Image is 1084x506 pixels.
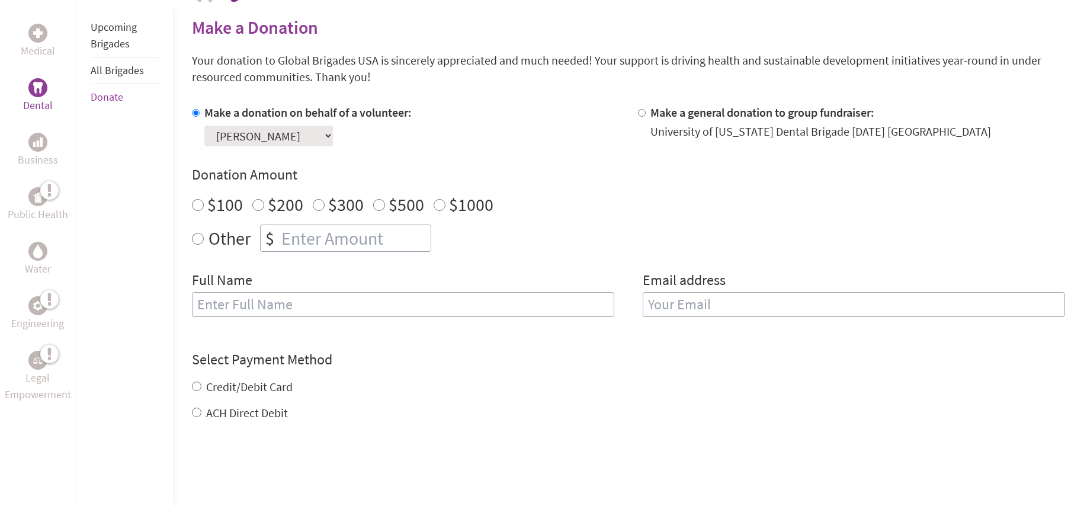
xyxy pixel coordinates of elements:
img: Medical [33,28,43,38]
div: Dental [28,78,47,97]
label: $100 [207,193,243,216]
a: Legal EmpowermentLegal Empowerment [2,351,73,403]
label: Make a donation on behalf of a volunteer: [204,105,412,120]
p: Water [25,261,51,277]
img: Business [33,137,43,147]
div: Legal Empowerment [28,351,47,370]
a: DentalDental [23,78,53,114]
label: Make a general donation to group fundraiser: [650,105,874,120]
a: Public HealthPublic Health [8,187,68,223]
div: Business [28,133,47,152]
p: Engineering [11,315,64,332]
img: Dental [33,82,43,93]
img: Water [33,244,43,258]
label: Full Name [192,271,252,292]
p: Legal Empowerment [2,370,73,403]
li: Upcoming Brigades [91,14,159,57]
label: $300 [328,193,364,216]
label: $1000 [449,193,493,216]
a: EngineeringEngineering [11,296,64,332]
label: $200 [268,193,303,216]
label: $500 [389,193,424,216]
label: Credit/Debit Card [206,379,293,394]
p: Medical [21,43,55,59]
label: Email address [643,271,726,292]
img: Engineering [33,301,43,310]
p: Public Health [8,206,68,223]
iframe: reCAPTCHA [192,445,372,491]
input: Enter Amount [279,225,431,251]
h4: Donation Amount [192,165,1065,184]
li: All Brigades [91,57,159,84]
img: Public Health [33,191,43,203]
div: $ [261,225,279,251]
div: University of [US_STATE] Dental Brigade [DATE] [GEOGRAPHIC_DATA] [650,123,991,140]
li: Donate [91,84,159,110]
input: Enter Full Name [192,292,614,317]
a: MedicalMedical [21,24,55,59]
div: Medical [28,24,47,43]
a: WaterWater [25,242,51,277]
h2: Make a Donation [192,17,1065,38]
h4: Select Payment Method [192,350,1065,369]
a: All Brigades [91,63,144,77]
a: Upcoming Brigades [91,20,137,50]
p: Business [18,152,58,168]
div: Public Health [28,187,47,206]
p: Dental [23,97,53,114]
label: ACH Direct Debit [206,405,288,420]
label: Other [209,225,251,252]
input: Your Email [643,292,1065,317]
a: Donate [91,90,123,104]
div: Engineering [28,296,47,315]
p: Your donation to Global Brigades USA is sincerely appreciated and much needed! Your support is dr... [192,52,1065,85]
a: BusinessBusiness [18,133,58,168]
div: Water [28,242,47,261]
img: Legal Empowerment [33,357,43,364]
